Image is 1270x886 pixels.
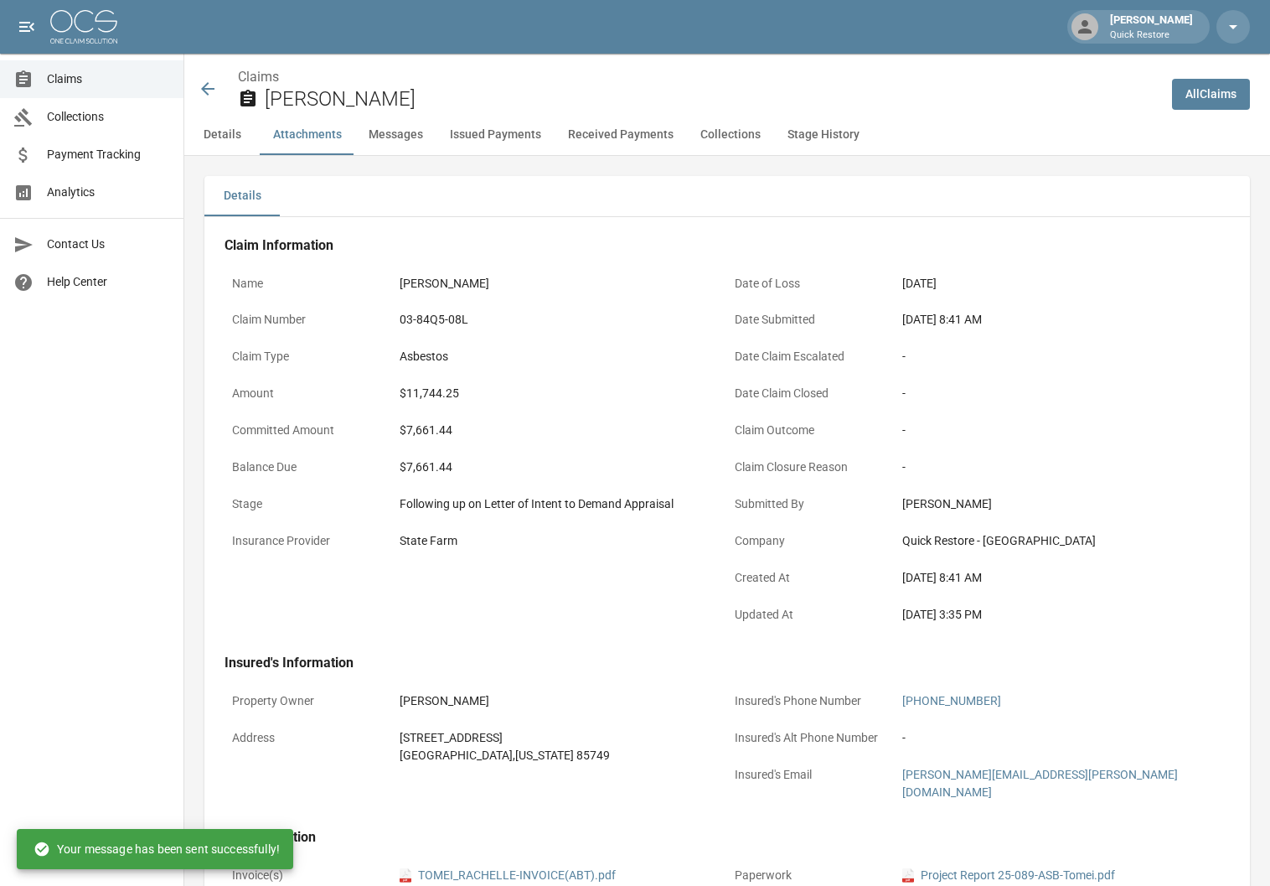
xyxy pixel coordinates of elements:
[727,377,895,410] p: Date Claim Closed
[225,267,392,300] p: Name
[555,115,687,155] button: Received Payments
[50,10,117,44] img: ocs-logo-white-transparent.png
[34,834,280,864] div: Your message has been sent successfully!
[400,311,720,329] div: 03-84Q5-08L
[727,414,895,447] p: Claim Outcome
[184,115,260,155] button: Details
[238,67,1159,87] nav: breadcrumb
[47,184,170,201] span: Analytics
[902,311,1222,329] div: [DATE] 8:41 AM
[400,729,720,747] div: [STREET_ADDRESS]
[225,488,392,521] p: Stage
[727,340,895,373] p: Date Claim Escalated
[727,562,895,594] p: Created At
[225,414,392,447] p: Committed Amount
[204,176,280,216] button: Details
[225,303,392,336] p: Claim Number
[225,655,1230,671] h4: Insured's Information
[902,867,1115,884] a: pdfProject Report 25-089-ASB-Tomei.pdf
[902,275,1222,293] div: [DATE]
[902,768,1178,799] a: [PERSON_NAME][EMAIL_ADDRESS][PERSON_NAME][DOMAIN_NAME]
[436,115,555,155] button: Issued Payments
[902,729,1222,747] div: -
[225,525,392,557] p: Insurance Provider
[400,495,720,513] div: Following up on Letter of Intent to Demand Appraisal
[47,236,170,253] span: Contact Us
[238,69,279,85] a: Claims
[47,146,170,163] span: Payment Tracking
[400,422,720,439] div: $7,661.44
[400,385,720,402] div: $11,744.25
[400,459,720,476] div: $7,661.44
[1110,28,1193,43] p: Quick Restore
[902,459,1222,476] div: -
[902,606,1222,624] div: [DATE] 3:35 PM
[204,176,1250,216] div: details tabs
[727,303,895,336] p: Date Submitted
[902,385,1222,402] div: -
[1172,79,1250,110] a: AllClaims
[47,273,170,291] span: Help Center
[727,759,895,791] p: Insured's Email
[225,377,392,410] p: Amount
[400,532,720,550] div: State Farm
[687,115,774,155] button: Collections
[902,348,1222,365] div: -
[902,532,1222,550] div: Quick Restore - [GEOGRAPHIC_DATA]
[225,829,1230,846] h4: Documentation
[400,348,720,365] div: Asbestos
[355,115,436,155] button: Messages
[225,685,392,718] p: Property Owner
[260,115,355,155] button: Attachments
[225,340,392,373] p: Claim Type
[47,70,170,88] span: Claims
[225,451,392,484] p: Balance Due
[225,722,392,754] p: Address
[184,115,1270,155] div: anchor tabs
[727,525,895,557] p: Company
[400,692,720,710] div: [PERSON_NAME]
[265,87,1159,111] h2: [PERSON_NAME]
[225,237,1230,254] h4: Claim Information
[902,495,1222,513] div: [PERSON_NAME]
[400,747,720,764] div: [GEOGRAPHIC_DATA] , [US_STATE] 85749
[727,598,895,631] p: Updated At
[727,267,895,300] p: Date of Loss
[902,422,1222,439] div: -
[727,451,895,484] p: Claim Closure Reason
[400,275,720,293] div: [PERSON_NAME]
[727,685,895,718] p: Insured's Phone Number
[47,108,170,126] span: Collections
[727,488,895,521] p: Submitted By
[902,569,1222,587] div: [DATE] 8:41 AM
[400,867,616,884] a: pdfTOMEI_RACHELLE-INVOICE(ABT).pdf
[727,722,895,754] p: Insured's Alt Phone Number
[10,10,44,44] button: open drawer
[902,694,1001,707] a: [PHONE_NUMBER]
[774,115,873,155] button: Stage History
[1103,12,1200,42] div: [PERSON_NAME]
